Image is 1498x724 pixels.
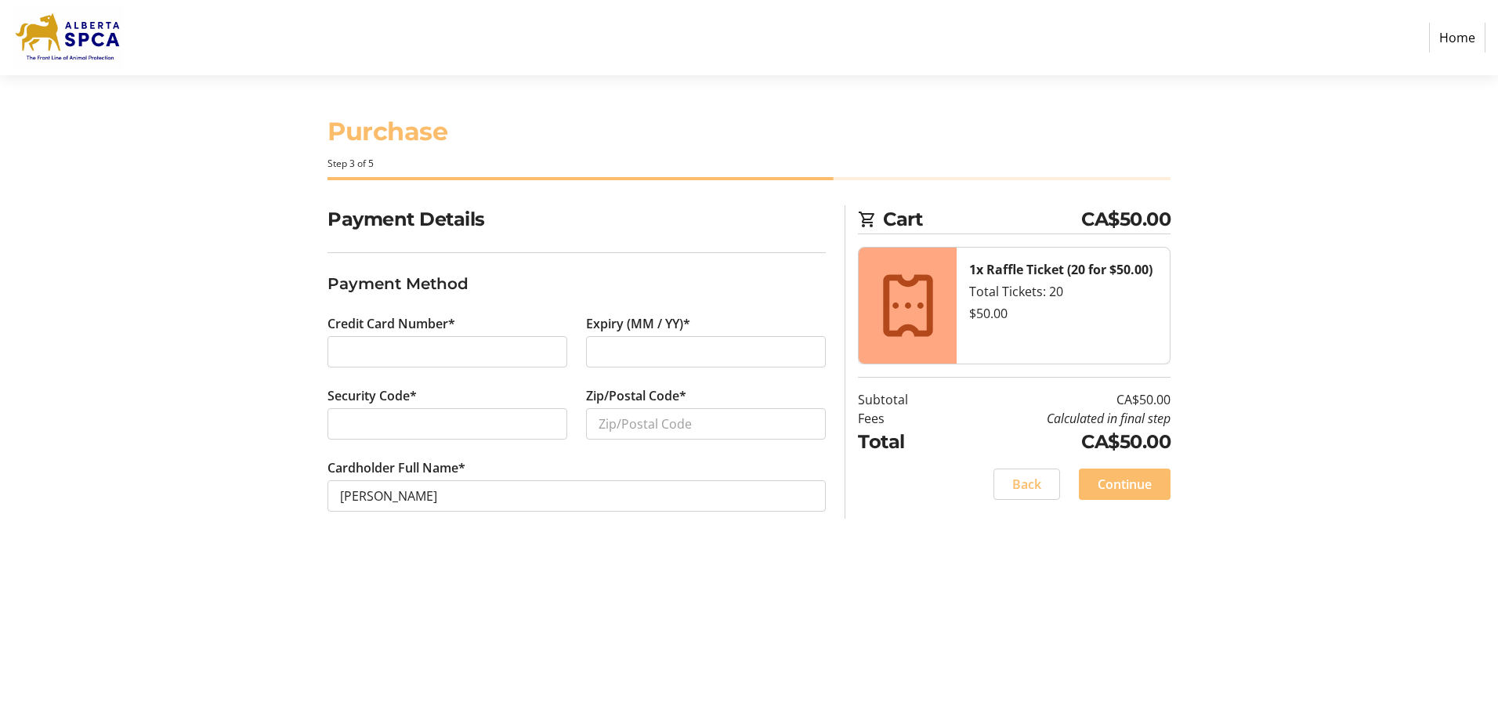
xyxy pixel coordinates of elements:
[969,282,1157,301] div: Total Tickets: 20
[858,428,948,456] td: Total
[969,304,1157,323] div: $50.00
[1081,205,1171,233] span: CA$50.00
[327,458,465,477] label: Cardholder Full Name*
[586,314,690,333] label: Expiry (MM / YY)*
[327,386,417,405] label: Security Code*
[948,409,1171,428] td: Calculated in final step
[599,342,813,361] iframe: Secure expiration date input frame
[969,261,1152,278] strong: 1x Raffle Ticket (20 for $50.00)
[13,6,124,69] img: Alberta SPCA's Logo
[327,272,826,295] h3: Payment Method
[948,428,1171,456] td: CA$50.00
[993,469,1060,500] button: Back
[858,390,948,409] td: Subtotal
[948,390,1171,409] td: CA$50.00
[883,205,1081,233] span: Cart
[327,480,826,512] input: Card Holder Name
[340,342,555,361] iframe: Secure card number input frame
[327,314,455,333] label: Credit Card Number*
[1429,23,1485,52] a: Home
[327,113,1171,150] h1: Purchase
[340,414,555,433] iframe: Secure CVC input frame
[586,408,826,440] input: Zip/Postal Code
[327,205,826,233] h2: Payment Details
[327,157,1171,171] div: Step 3 of 5
[1012,475,1041,494] span: Back
[858,409,948,428] td: Fees
[1079,469,1171,500] button: Continue
[1098,475,1152,494] span: Continue
[586,386,686,405] label: Zip/Postal Code*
